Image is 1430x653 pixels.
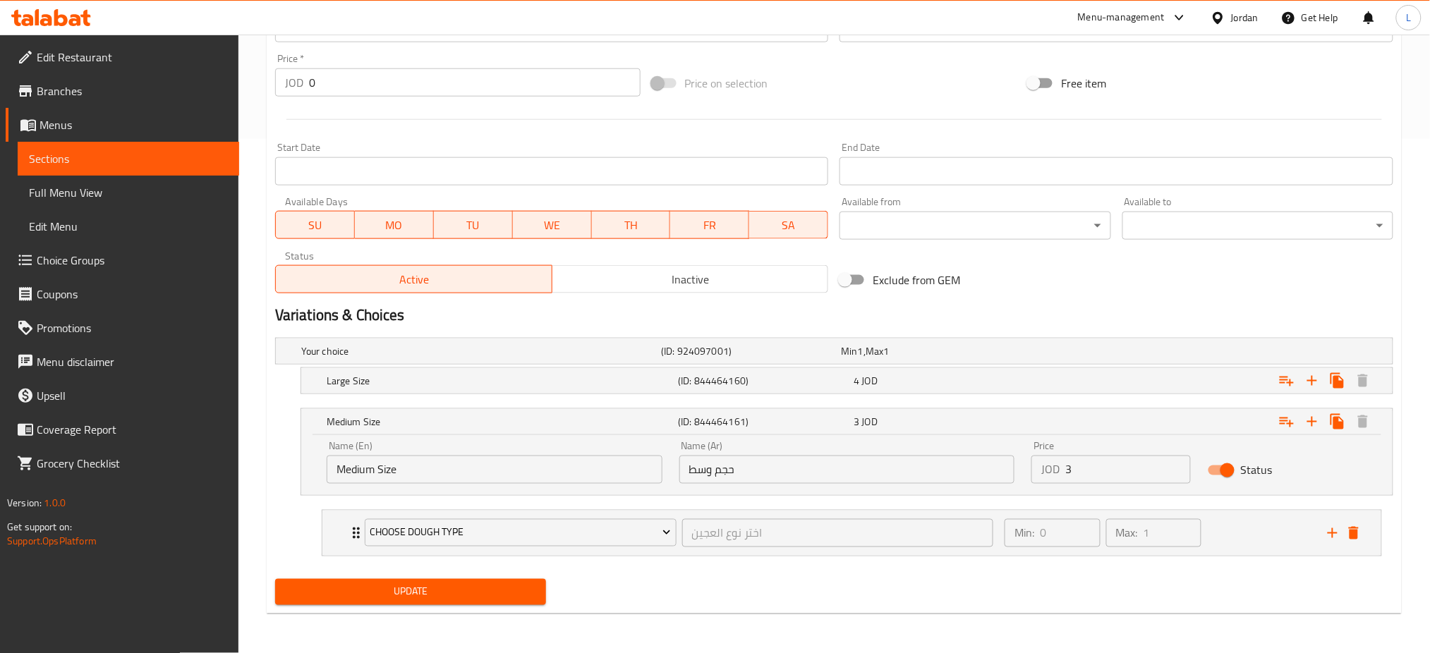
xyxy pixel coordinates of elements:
div: Expand [322,511,1381,556]
span: MO [360,215,428,236]
a: Upsell [6,379,239,413]
button: SA [749,211,828,239]
button: Active [275,265,552,293]
span: Menu disclaimer [37,353,228,370]
span: Upsell [37,387,228,404]
button: Add new choice [1299,409,1325,434]
button: WE [513,211,592,239]
span: SU [281,215,349,236]
div: Expand [301,368,1393,393]
span: Active [281,269,547,290]
h5: Medium Size [327,415,672,429]
span: Coupons [37,286,228,303]
span: Coverage Report [37,421,228,438]
span: TH [598,215,665,236]
h5: (ID: 844464160) [678,374,848,388]
a: Full Menu View [18,176,239,209]
a: Menu disclaimer [6,345,239,379]
div: ​ [840,212,1110,240]
a: Coupons [6,277,239,311]
button: Inactive [552,265,829,293]
a: Support.OpsPlatform [7,532,97,550]
a: Edit Menu [18,209,239,243]
p: JOD [1041,461,1060,478]
span: Choice Groups [37,252,228,269]
span: TU [440,215,507,236]
h5: (ID: 844464161) [678,415,848,429]
li: Expand [310,504,1393,562]
a: Edit Restaurant [6,40,239,74]
span: Menus [40,116,228,133]
span: Version: [7,494,42,512]
button: Update [275,579,546,605]
button: TH [592,211,671,239]
a: Branches [6,74,239,108]
div: , [841,344,1015,358]
button: add [1322,523,1343,544]
span: Edit Restaurant [37,49,228,66]
button: Choose Dough Type [365,519,677,547]
h2: Variations & Choices [275,305,1393,326]
span: Sections [29,150,228,167]
span: 4 [854,372,859,390]
button: Add choice group [1274,368,1299,393]
input: Please enter price [309,68,641,97]
span: 1 [858,342,864,360]
span: FR [676,215,744,236]
h5: Large Size [327,374,672,388]
button: Add choice group [1274,409,1299,434]
input: Enter name Ar [679,456,1015,484]
div: ​ [1122,212,1393,240]
a: Grocery Checklist [6,446,239,480]
span: Price on selection [685,75,768,92]
span: Choose Dough Type [370,524,671,542]
input: Please enter price [1065,456,1191,484]
span: L [1406,10,1411,25]
p: Min: [1014,525,1034,542]
a: Choice Groups [6,243,239,277]
span: Full Menu View [29,184,228,201]
button: delete [1343,523,1364,544]
span: JOD [862,372,878,390]
span: Max [866,342,883,360]
span: SA [755,215,823,236]
input: Enter name En [327,456,662,484]
button: FR [670,211,749,239]
button: Clone new choice [1325,409,1350,434]
button: Add new choice [1299,368,1325,393]
button: TU [434,211,513,239]
span: Grocery Checklist [37,455,228,472]
span: Inactive [558,269,823,290]
span: WE [519,215,586,236]
span: Min [841,342,857,360]
span: Branches [37,83,228,99]
span: Promotions [37,319,228,336]
button: MO [355,211,434,239]
div: Expand [276,338,1393,364]
span: Edit Menu [29,218,228,235]
p: JOD [285,74,303,91]
h5: (ID: 924097001) [661,344,835,358]
span: JOD [862,413,878,431]
button: Delete Large Size [1350,368,1376,393]
span: 1.0.0 [44,494,66,512]
span: 1 [884,342,890,360]
div: Menu-management [1078,9,1165,26]
button: SU [275,211,355,239]
a: Promotions [6,311,239,345]
span: Exclude from GEM [873,271,960,288]
button: Delete Medium Size [1350,409,1376,434]
span: Update [286,583,535,601]
span: 3 [854,413,859,431]
span: Free item [1061,75,1106,92]
a: Coverage Report [6,413,239,446]
div: Expand [301,409,1393,434]
span: Status [1241,462,1273,479]
p: Max: [1116,525,1138,542]
a: Sections [18,142,239,176]
div: Jordan [1231,10,1259,25]
h5: Your choice [301,344,655,358]
span: Get support on: [7,518,72,536]
button: Clone new choice [1325,368,1350,393]
a: Menus [6,108,239,142]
